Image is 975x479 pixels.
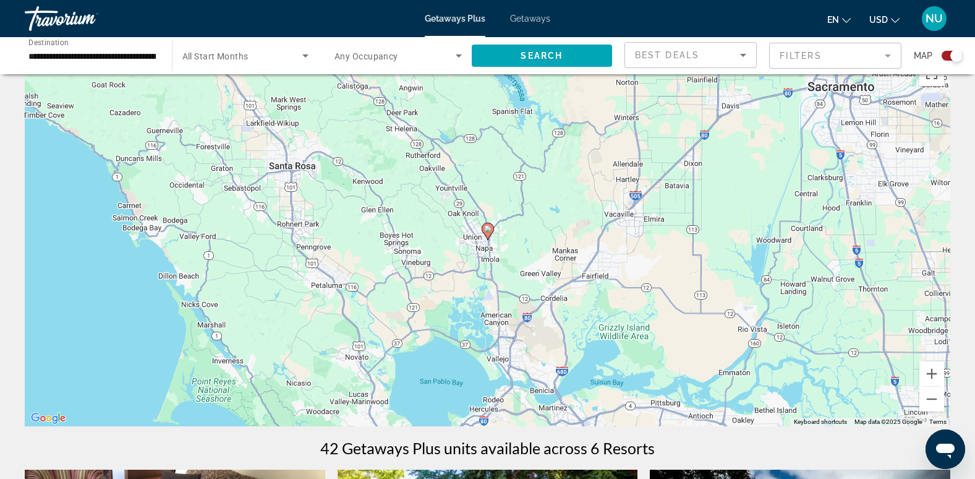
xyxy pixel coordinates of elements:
button: Change currency [869,11,900,28]
span: All Start Months [182,51,249,61]
span: en [827,15,839,25]
a: Getaways Plus [425,14,485,24]
span: Map data ©2025 Google [854,418,922,425]
button: Search [472,45,613,67]
a: Terms (opens in new tab) [929,418,947,425]
mat-select: Sort by [635,48,746,63]
button: Zoom in [919,361,944,386]
button: Keyboard shortcuts [794,418,847,426]
span: USD [869,15,888,25]
button: Change language [827,11,851,28]
span: Map [914,47,932,64]
a: Getaways [510,14,550,24]
h1: 42 Getaways Plus units available across 6 Resorts [320,439,655,457]
span: Search [521,51,563,61]
button: Zoom out [919,387,944,412]
a: Travorium [25,2,148,35]
img: Google [28,410,69,426]
span: NU [926,12,943,25]
a: Open this area in Google Maps (opens a new window) [28,410,69,426]
iframe: Button to launch messaging window [926,429,965,469]
span: Destination [28,38,69,46]
span: Best Deals [635,50,699,60]
span: Any Occupancy [334,51,398,61]
button: User Menu [918,6,950,32]
button: Filter [769,42,901,69]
